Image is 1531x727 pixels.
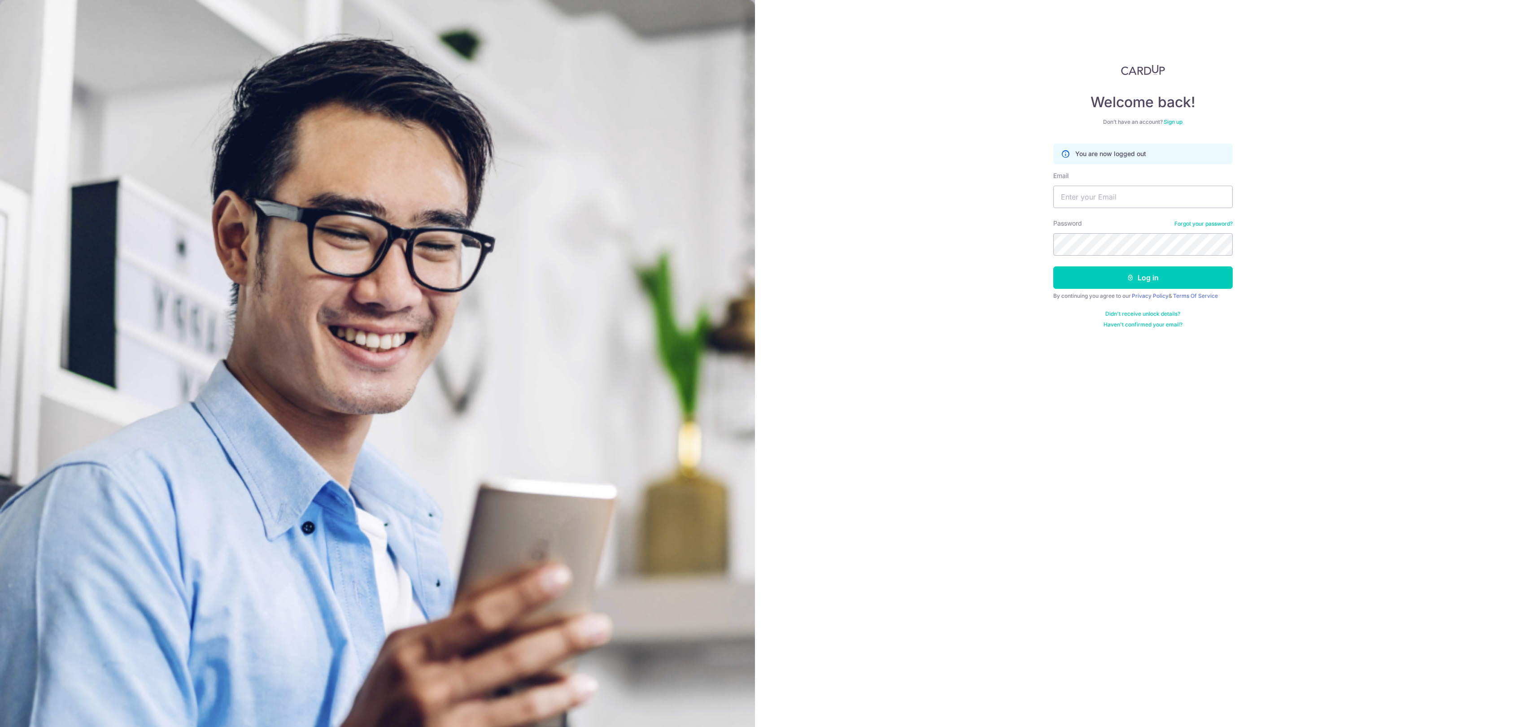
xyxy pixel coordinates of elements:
[1053,292,1233,300] div: By continuing you agree to our &
[1132,292,1169,299] a: Privacy Policy
[1053,266,1233,289] button: Log in
[1104,321,1182,328] a: Haven't confirmed your email?
[1053,186,1233,208] input: Enter your Email
[1121,65,1165,75] img: CardUp Logo
[1105,310,1180,318] a: Didn't receive unlock details?
[1053,93,1233,111] h4: Welcome back!
[1173,292,1218,299] a: Terms Of Service
[1164,118,1182,125] a: Sign up
[1174,220,1233,227] a: Forgot your password?
[1075,149,1146,158] p: You are now logged out
[1053,171,1069,180] label: Email
[1053,219,1082,228] label: Password
[1053,118,1233,126] div: Don’t have an account?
